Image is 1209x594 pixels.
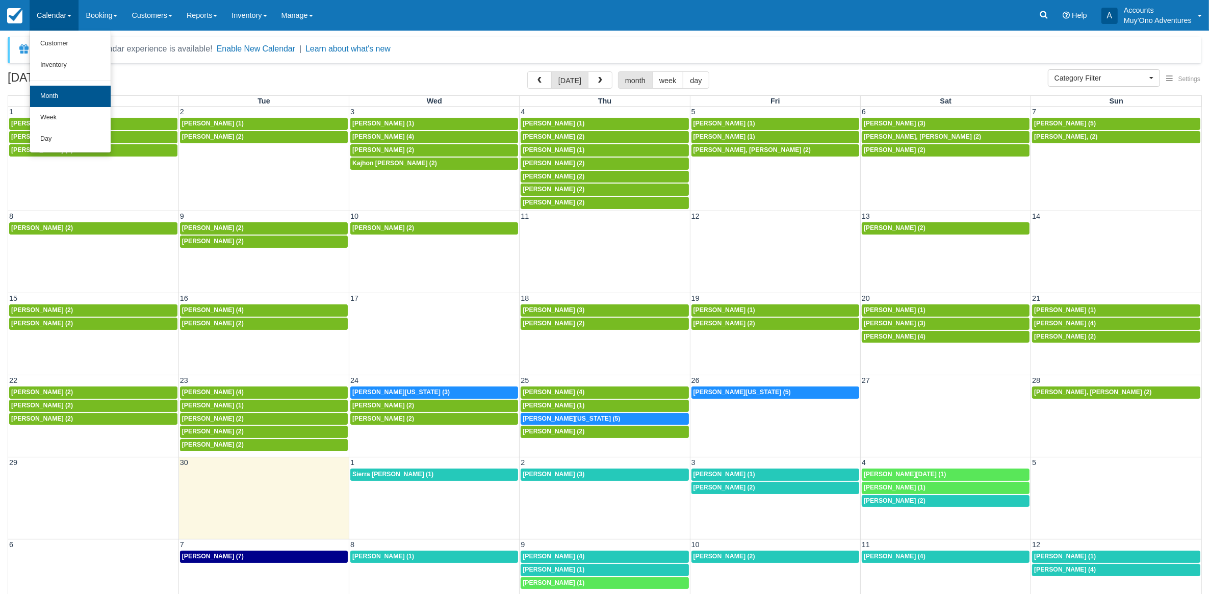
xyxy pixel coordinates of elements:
a: [PERSON_NAME][US_STATE] (5) [521,413,688,425]
div: A new Booking Calendar experience is available! [34,43,213,55]
span: 30 [179,458,189,467]
span: 12 [1031,540,1041,549]
span: 19 [690,294,701,302]
span: [PERSON_NAME] (2) [11,320,73,327]
span: 24 [349,376,359,384]
a: [PERSON_NAME] (1) [1032,551,1200,563]
span: 28 [1031,376,1041,384]
button: month [618,71,653,89]
span: [PERSON_NAME] (4) [182,306,244,314]
img: checkfront-main-nav-mini-logo.png [7,8,22,23]
span: 5 [690,108,697,116]
span: Settings [1178,75,1200,83]
span: Wed [427,97,442,105]
span: Thu [598,97,611,105]
span: [PERSON_NAME], [PERSON_NAME] (2) [1034,389,1151,396]
a: [PERSON_NAME] (2) [1032,331,1200,343]
span: 9 [179,212,185,220]
a: [PERSON_NAME] (2) [180,426,348,438]
span: [PERSON_NAME] (3) [864,120,925,127]
a: [PERSON_NAME] (2) [862,222,1030,235]
a: [PERSON_NAME] (3) [862,318,1030,330]
a: [PERSON_NAME], (2) [1032,131,1200,143]
span: [PERSON_NAME] (1) [523,579,584,586]
span: [PERSON_NAME] (2) [864,224,925,231]
a: [PERSON_NAME] (2) [691,318,859,330]
span: [PERSON_NAME] (2) [11,415,73,422]
div: A [1101,8,1118,24]
a: [PERSON_NAME] (2) [180,413,348,425]
span: Kajhon [PERSON_NAME] (2) [352,160,437,167]
span: [PERSON_NAME] (5) [1034,120,1096,127]
span: [PERSON_NAME] (2) [523,428,584,435]
span: [PERSON_NAME] (1) [523,402,584,409]
span: [PERSON_NAME] (2) [11,306,73,314]
a: [PERSON_NAME] (1) [180,118,348,130]
span: [PERSON_NAME] (1) [182,402,244,409]
span: [PERSON_NAME] (2) [352,402,414,409]
a: Week [30,107,111,128]
span: Tue [258,97,270,105]
span: Category Filter [1054,73,1147,83]
span: 11 [861,540,871,549]
span: 6 [861,108,867,116]
span: Fri [770,97,780,105]
span: 8 [349,540,355,549]
span: [PERSON_NAME] (2) [352,146,414,153]
span: [PERSON_NAME] (4) [864,333,925,340]
span: [PERSON_NAME] (2) [1034,333,1096,340]
span: [PERSON_NAME] (2) [523,186,584,193]
a: [PERSON_NAME] (4) [521,386,688,399]
span: [PERSON_NAME] (2) [182,441,244,448]
span: [PERSON_NAME] (2) [523,133,584,140]
a: [PERSON_NAME] (4) [180,386,348,399]
span: [PERSON_NAME] (2) [693,484,755,491]
span: [PERSON_NAME] (2) [11,224,73,231]
a: [PERSON_NAME] (1) [862,482,1030,494]
button: week [652,71,684,89]
a: Inventory [30,55,111,76]
span: 4 [861,458,867,467]
span: 2 [179,108,185,116]
a: Customer [30,33,111,55]
span: [PERSON_NAME] (4) [182,389,244,396]
span: 8 [8,212,14,220]
span: [PERSON_NAME] (2) [182,224,244,231]
a: [PERSON_NAME] (1) [521,400,688,412]
span: [PERSON_NAME] (1) [523,566,584,573]
span: [PERSON_NAME] (4) [1034,566,1096,573]
span: [PERSON_NAME] (4) [523,553,584,560]
span: [PERSON_NAME][DATE] (1) [864,471,946,478]
span: 22 [8,376,18,384]
span: 15 [8,294,18,302]
span: [PERSON_NAME] (2) [182,428,244,435]
a: [PERSON_NAME] (1) [521,144,688,157]
span: [PERSON_NAME] (3) [523,471,584,478]
a: [PERSON_NAME] (1) [691,469,859,481]
span: [PERSON_NAME] (2) [523,199,584,206]
a: Day [30,128,111,150]
span: [PERSON_NAME] (4) [352,133,414,140]
a: [PERSON_NAME] (2) [9,413,177,425]
span: [PERSON_NAME] (2) [11,389,73,396]
span: [PERSON_NAME][US_STATE] (5) [693,389,791,396]
span: [PERSON_NAME] (1) [693,120,755,127]
a: [PERSON_NAME] (1) [691,131,859,143]
span: 10 [690,540,701,549]
a: [PERSON_NAME] (2) [350,222,518,235]
span: [PERSON_NAME] (1) [1034,553,1096,560]
a: [PERSON_NAME][DATE] (1) [862,469,1030,481]
span: [PERSON_NAME] (4) [523,389,584,396]
a: [PERSON_NAME] (3) [862,118,1030,130]
span: [PERSON_NAME] (3) [864,320,925,327]
a: [PERSON_NAME] (1) [862,304,1030,317]
button: day [683,71,709,89]
a: [PERSON_NAME] (2) [521,171,688,183]
a: [PERSON_NAME] (2) [521,197,688,209]
span: 10 [349,212,359,220]
span: [PERSON_NAME] (7) [182,553,244,560]
a: [PERSON_NAME] (4) [180,304,348,317]
span: 27 [861,376,871,384]
a: [PERSON_NAME] (2) [9,118,177,130]
span: [PERSON_NAME] (1) [182,120,244,127]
